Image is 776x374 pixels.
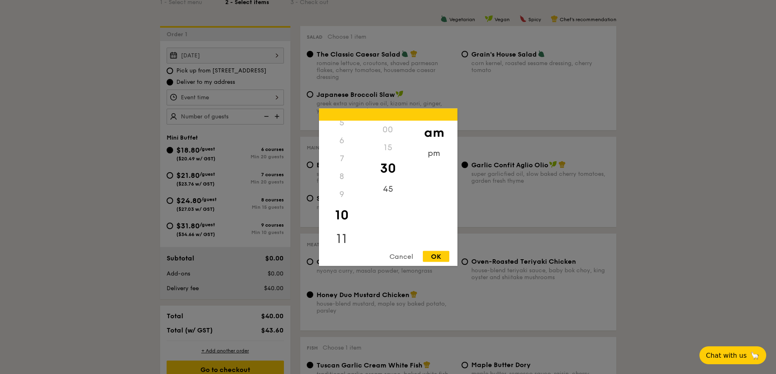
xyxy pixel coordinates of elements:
div: 6 [319,131,365,149]
span: 🦙 [750,351,760,360]
div: 9 [319,185,365,203]
div: 30 [365,156,411,180]
div: 00 [365,120,411,138]
div: 8 [319,167,365,185]
div: 5 [319,114,365,131]
div: pm [411,144,457,162]
div: 7 [319,149,365,167]
div: 11 [319,227,365,250]
div: OK [423,251,449,262]
div: am [411,120,457,144]
div: 45 [365,180,411,198]
div: 15 [365,138,411,156]
span: Chat with us [706,352,747,359]
button: Chat with us🦙 [699,346,766,364]
div: 10 [319,203,365,227]
div: Cancel [381,251,421,262]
